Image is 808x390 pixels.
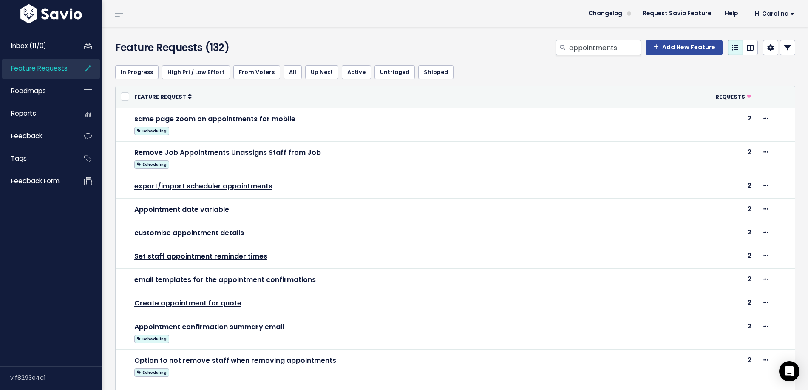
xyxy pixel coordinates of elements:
[779,361,799,381] div: Open Intercom Messenger
[636,7,718,20] a: Request Savio Feature
[134,160,169,169] span: Scheduling
[10,367,102,389] div: v.f8293e4a1
[418,65,454,79] a: Shipped
[233,65,280,79] a: From Voters
[660,198,757,222] td: 2
[660,349,757,383] td: 2
[2,59,71,78] a: Feature Requests
[2,126,71,146] a: Feedback
[134,228,244,238] a: customise appointment details
[660,141,757,175] td: 2
[134,114,295,124] a: same page zoom on appointments for mobile
[115,65,159,79] a: In Progress
[2,36,71,56] a: Inbox (11/0)
[11,109,36,118] span: Reports
[134,367,169,377] a: Scheduling
[342,65,371,79] a: Active
[11,154,27,163] span: Tags
[660,108,757,141] td: 2
[755,11,794,17] span: Hi Carolina
[134,298,241,308] a: Create appointment for quote
[715,92,751,101] a: Requests
[134,148,321,157] a: Remove Job Appointments Unassigns Staff from Job
[2,149,71,168] a: Tags
[745,7,801,20] a: Hi Carolina
[374,65,415,79] a: Untriaged
[134,125,169,136] a: Scheduling
[2,104,71,123] a: Reports
[660,292,757,316] td: 2
[115,65,795,79] ul: Filter feature requests
[660,316,757,349] td: 2
[646,40,723,55] a: Add New Feature
[718,7,745,20] a: Help
[134,322,284,332] a: Appointment confirmation summary email
[134,159,169,169] a: Scheduling
[134,356,336,365] a: Option to not remove staff when removing appointments
[660,222,757,245] td: 2
[588,11,622,17] span: Changelog
[11,64,68,73] span: Feature Requests
[134,93,186,100] span: Feature Request
[134,205,229,214] a: Appointment date variable
[660,269,757,292] td: 2
[134,127,169,135] span: Scheduling
[115,40,334,55] h4: Feature Requests (132)
[134,368,169,377] span: Scheduling
[134,275,316,285] a: email templates for the appointment confirmations
[134,335,169,343] span: Scheduling
[11,131,42,140] span: Feedback
[18,4,84,23] img: logo-white.9d6f32f41409.svg
[568,40,641,55] input: Search features...
[660,245,757,269] td: 2
[162,65,230,79] a: High Pri / Low Effort
[11,86,46,95] span: Roadmaps
[284,65,302,79] a: All
[11,41,46,50] span: Inbox (11/0)
[2,171,71,191] a: Feedback form
[715,93,745,100] span: Requests
[660,175,757,198] td: 2
[134,181,272,191] a: export/import scheduler appointments
[134,251,267,261] a: Set staff appointment reminder times
[11,176,60,185] span: Feedback form
[2,81,71,101] a: Roadmaps
[305,65,338,79] a: Up Next
[134,333,169,344] a: Scheduling
[134,92,192,101] a: Feature Request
